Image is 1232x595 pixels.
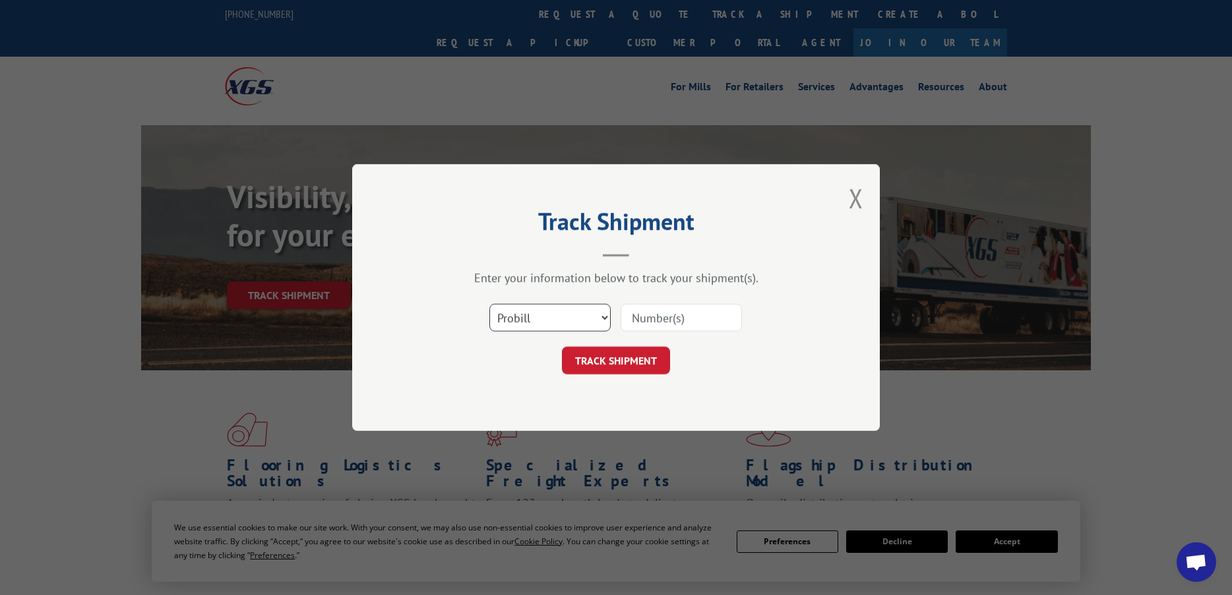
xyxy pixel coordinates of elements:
[418,212,814,237] h2: Track Shipment
[621,304,742,331] input: Number(s)
[1177,542,1216,582] div: Open chat
[562,347,670,374] button: TRACK SHIPMENT
[418,270,814,285] div: Enter your information below to track your shipment(s).
[849,181,863,215] button: Close modal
